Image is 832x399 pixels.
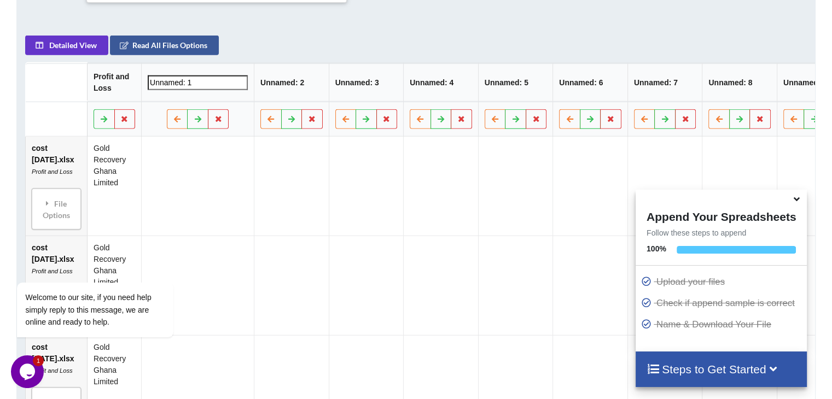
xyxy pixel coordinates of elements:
th: Unnamed: 2 [254,63,329,101]
p: Name & Download Your File [641,318,804,331]
th: Unnamed: 8 [702,63,777,101]
iframe: chat widget [11,355,46,388]
h4: Steps to Get Started [647,362,796,376]
p: Follow these steps to append [636,227,807,238]
iframe: chat widget [11,221,208,350]
th: Unnamed: 6 [552,63,627,101]
i: Profit and Loss [32,168,73,174]
h4: Append Your Spreadsheets [636,207,807,224]
td: Gold Recovery Ghana Limited [87,136,141,235]
p: Upload your files [641,275,804,289]
button: Detailed View [25,35,108,55]
th: Profit and Loss [87,63,141,101]
th: Unnamed: 5 [478,63,553,101]
div: File Options [35,191,78,226]
td: cost [DATE].xlsx [26,136,87,235]
b: 100 % [647,244,666,253]
th: Unnamed: 7 [627,63,702,101]
p: Check if append sample is correct [641,296,804,310]
th: Unnamed: 3 [329,63,404,101]
button: Read All Files Options [110,35,219,55]
th: Unnamed: 4 [403,63,478,101]
i: Profit and Loss [32,367,73,373]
